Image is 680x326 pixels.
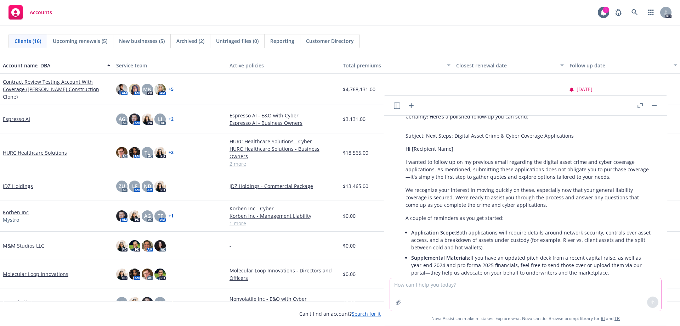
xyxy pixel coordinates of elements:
img: photo [154,147,166,158]
span: [DATE] [577,85,593,93]
img: photo [116,269,127,280]
img: photo [142,240,153,252]
a: HURC Healthcare Solutions [3,149,67,156]
div: Total premiums [343,62,443,69]
a: Accounts [6,2,55,22]
img: photo [129,210,140,222]
button: Service team [113,57,227,74]
a: Report a Bug [611,5,625,20]
p: Hi [Recipient Name], [406,145,651,153]
p: We recognize your interest in moving quickly on these, especially now that your general liability... [406,186,651,209]
div: Follow up date [569,62,669,69]
div: Active policies [229,62,337,69]
span: Untriaged files (0) [216,37,259,45]
img: photo [116,240,127,252]
span: Upcoming renewals (5) [53,37,107,45]
a: + 2 [169,117,174,121]
span: AG [119,115,125,123]
img: photo [142,114,153,125]
span: LF [132,182,137,190]
button: Total premiums [340,57,453,74]
img: photo [116,147,127,158]
a: 2 more [229,160,337,167]
span: Can't find an account? [299,310,381,317]
a: + 2 [169,150,174,155]
span: $0.00 [343,270,356,278]
a: 1 more [229,220,337,227]
span: AG [144,212,151,220]
a: Molecular Loop Innovations [3,270,68,278]
img: photo [154,84,166,95]
span: $13,465.00 [343,182,368,190]
span: - [456,85,458,93]
span: New businesses (5) [119,37,165,45]
a: Molecular Loop Innovations - Directors and Officers [229,267,337,282]
p: A couple of reminders as you get started: [406,214,651,222]
a: HURC Healthcare Solutions - Cyber [229,138,337,145]
span: TL [144,149,150,156]
a: BI [601,315,605,321]
span: $18,565.00 [343,149,368,156]
li: If you have an updated pitch deck from a recent capital raise, as well as year-end 2024 and pro f... [411,253,651,278]
span: Clients (16) [15,37,41,45]
span: - [229,85,231,93]
img: photo [154,269,166,280]
span: $0.00 [343,242,356,249]
span: ND [144,182,151,190]
span: Supplemental Materials: [411,254,470,261]
a: Korben Inc [3,209,29,216]
img: photo [154,240,166,252]
li: Both applications will require details around network security, controls over asset access, and a... [411,227,651,253]
a: Espresso AI [3,115,30,123]
span: - [229,242,231,249]
a: Nonvolatile Inc - E&O with Cyber [229,295,337,303]
span: Archived (2) [176,37,204,45]
span: $0.00 [343,212,356,220]
img: photo [154,181,166,192]
span: LI [158,115,162,123]
a: Espresso AI - E&O with Cyber [229,112,337,119]
a: + 1 [169,300,174,305]
img: photo [142,297,153,308]
a: Nonvolatile Inc [3,299,38,306]
img: photo [142,269,153,280]
a: + 5 [169,87,174,92]
div: Account name, DBA [3,62,103,69]
a: Search [628,5,642,20]
img: photo [129,114,140,125]
span: Application Scope: [411,229,456,236]
a: JDZ Holdings [3,182,33,190]
span: DK [119,299,125,306]
a: Contract Review Testing Account With Coverage ([PERSON_NAME] Construction Clone) [3,78,110,100]
img: photo [129,147,140,158]
span: ZU [119,182,125,190]
a: Korben Inc - Cyber [229,205,337,212]
span: $3,131.00 [343,115,365,123]
div: Closest renewal date [456,62,556,69]
span: Mystro [3,216,19,223]
span: Customer Directory [306,37,354,45]
a: Espresso AI - Business Owners [229,119,337,127]
div: 1 [603,7,609,13]
p: Subject: Next Steps: Digital Asset Crime & Cyber Coverage Applications [406,132,651,139]
span: TF [158,212,163,220]
img: photo [116,210,127,222]
button: Closest renewal date [453,57,567,74]
a: + 1 [169,214,174,218]
a: M&M Studios LLC [3,242,44,249]
span: Accounts [30,10,52,15]
button: Follow up date [567,57,680,74]
button: Active policies [227,57,340,74]
span: Reporting [270,37,294,45]
a: JDZ Holdings - Commercial Package [229,182,337,190]
a: HURC Healthcare Solutions - Business Owners [229,145,337,160]
p: I wanted to follow up on my previous email regarding the digital asset crime and cyber coverage a... [406,158,651,181]
span: AG [157,299,164,306]
img: photo [116,84,127,95]
img: photo [129,84,140,95]
a: Korben Inc - Management Liability [229,212,337,220]
a: Switch app [644,5,658,20]
a: Search for it [352,310,381,317]
p: Certainly! Here’s a polished follow-up you can send: [406,113,651,120]
span: MN [143,85,152,93]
